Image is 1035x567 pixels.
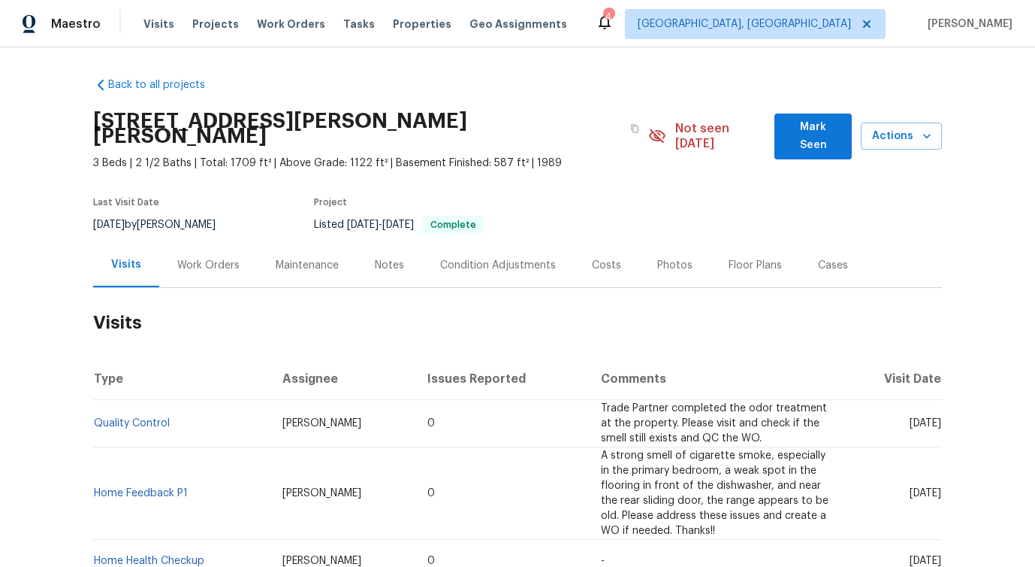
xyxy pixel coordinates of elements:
[192,17,239,32] span: Projects
[93,358,270,400] th: Type
[873,127,930,146] span: Actions
[774,114,852,159] button: Mark Seen
[729,258,782,273] div: Floor Plans
[601,556,605,566] span: -
[675,121,766,151] span: Not seen [DATE]
[427,488,435,499] span: 0
[415,358,588,400] th: Issues Reported
[94,556,204,566] a: Home Health Checkup
[93,198,159,207] span: Last Visit Date
[861,123,942,150] button: Actions
[282,488,361,499] span: [PERSON_NAME]
[93,220,125,230] span: [DATE]
[347,220,414,230] span: -
[601,450,828,536] span: A strong smell of cigarette smoke, especially in the primary bedroom, a weak spot in the flooring...
[93,288,942,358] h2: Visits
[347,220,379,230] span: [DATE]
[314,220,484,230] span: Listed
[843,358,942,400] th: Visit Date
[270,358,416,400] th: Assignee
[111,257,141,272] div: Visits
[621,115,648,142] button: Copy Address
[393,17,451,32] span: Properties
[910,418,941,429] span: [DATE]
[93,77,237,92] a: Back to all projects
[94,488,188,499] a: Home Feedback P1
[427,556,435,566] span: 0
[910,556,941,566] span: [DATE]
[601,403,827,444] span: Trade Partner completed the odor treatment at the property. Please visit and check if the smell s...
[282,556,361,566] span: [PERSON_NAME]
[93,114,621,144] h2: [STREET_ADDRESS][PERSON_NAME][PERSON_NAME]
[314,198,347,207] span: Project
[375,258,404,273] div: Notes
[94,418,170,429] a: Quality Control
[592,258,621,273] div: Costs
[93,156,648,171] span: 3 Beds | 2 1/2 Baths | Total: 1709 ft² | Above Grade: 1122 ft² | Basement Finished: 587 ft² | 1989
[143,17,174,32] span: Visits
[440,258,556,273] div: Condition Adjustments
[427,418,435,429] span: 0
[786,118,840,155] span: Mark Seen
[638,17,851,32] span: [GEOGRAPHIC_DATA], [GEOGRAPHIC_DATA]
[818,258,848,273] div: Cases
[424,220,482,229] span: Complete
[382,220,414,230] span: [DATE]
[93,216,234,234] div: by [PERSON_NAME]
[282,418,361,429] span: [PERSON_NAME]
[51,17,101,32] span: Maestro
[469,17,567,32] span: Geo Assignments
[276,258,339,273] div: Maintenance
[922,17,1012,32] span: [PERSON_NAME]
[257,17,325,32] span: Work Orders
[343,19,375,29] span: Tasks
[589,358,843,400] th: Comments
[177,258,240,273] div: Work Orders
[657,258,693,273] div: Photos
[910,488,941,499] span: [DATE]
[603,9,614,24] div: 4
